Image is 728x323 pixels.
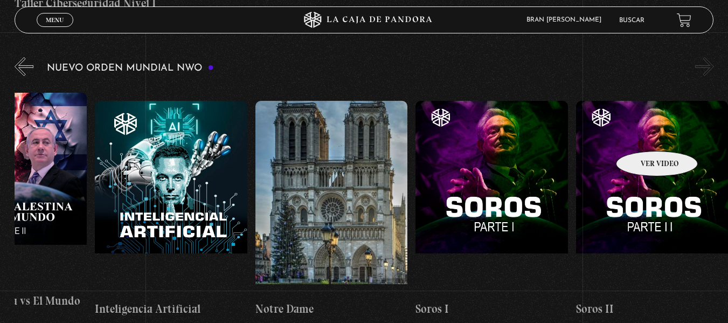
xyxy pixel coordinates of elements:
[95,300,247,318] h4: Inteligencia Artificial
[42,26,67,33] span: Cerrar
[47,63,214,73] h3: Nuevo Orden Mundial NWO
[677,12,691,27] a: View your shopping cart
[255,300,408,318] h4: Notre Dame
[695,57,714,76] button: Next
[15,57,33,76] button: Previous
[619,17,644,24] a: Buscar
[415,300,568,318] h4: Soros I
[46,17,64,23] span: Menu
[521,17,612,23] span: Bran [PERSON_NAME]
